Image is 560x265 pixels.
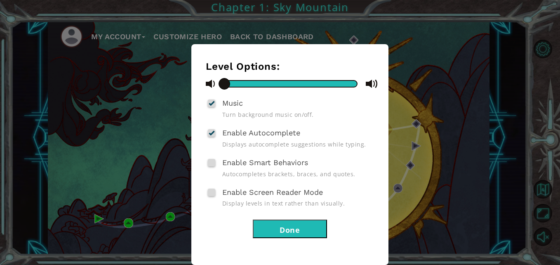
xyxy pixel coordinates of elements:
[222,158,308,167] span: Enable Smart Behaviors
[222,111,374,118] span: Turn background music on/off.
[222,199,374,207] span: Display levels in text rather than visually.
[222,140,374,148] span: Displays autocomplete suggestions while typing.
[222,188,323,196] span: Enable Screen Reader Mode
[222,170,374,178] span: Autocompletes brackets, braces, and quotes.
[253,220,327,238] button: Done
[222,128,300,137] span: Enable Autocomplete
[222,99,243,107] span: Music
[206,61,374,72] h3: Level Options:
